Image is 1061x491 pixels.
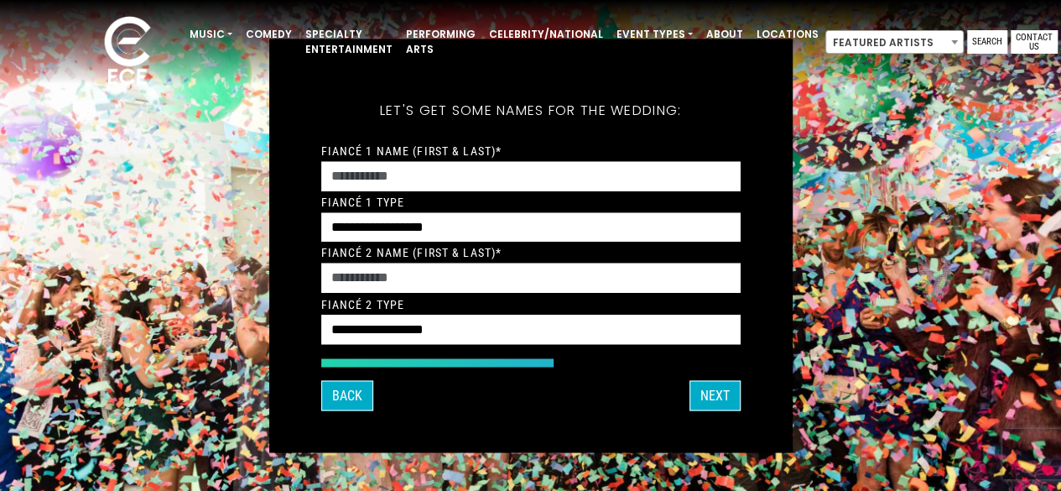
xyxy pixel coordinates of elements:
h5: Let's get some names for the wedding: [321,81,741,141]
a: Contact Us [1011,30,1058,54]
a: Search [967,30,1007,54]
button: Next [689,380,741,410]
img: ece_new_logo_whitev2-1.png [86,12,169,93]
a: Music [183,20,239,49]
span: Featured Artists [825,30,964,54]
label: Fiancé 1 Type [321,195,405,210]
a: Performing Arts [399,20,482,64]
button: Back [321,380,373,410]
a: Specialty Entertainment [299,20,399,64]
label: Fiancé 1 Name (First & Last)* [321,144,502,159]
label: Fiancé 2 Name (First & Last)* [321,246,502,261]
a: Event Types [610,20,700,49]
label: Fiancé 2 Type [321,297,405,312]
a: Locations [750,20,825,49]
a: About [700,20,750,49]
span: Featured Artists [826,31,963,55]
a: Celebrity/National [482,20,610,49]
a: Comedy [239,20,299,49]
